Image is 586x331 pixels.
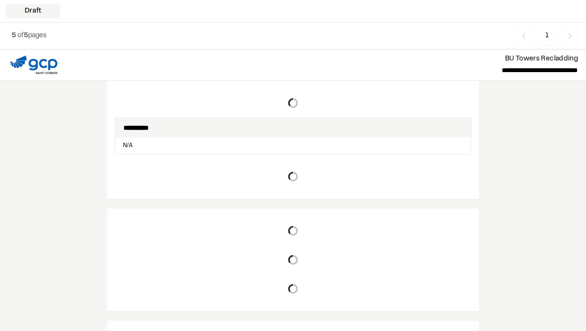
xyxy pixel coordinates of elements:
nav: Navigation [514,27,580,45]
img: file [8,53,60,76]
div: Draft [6,4,60,18]
span: 1 [538,27,556,45]
span: 5 [12,33,16,39]
p: BU Towers Recladding [67,54,578,64]
span: 5 [24,33,28,39]
p: of pages [12,30,46,41]
p: N/A [119,141,467,150]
